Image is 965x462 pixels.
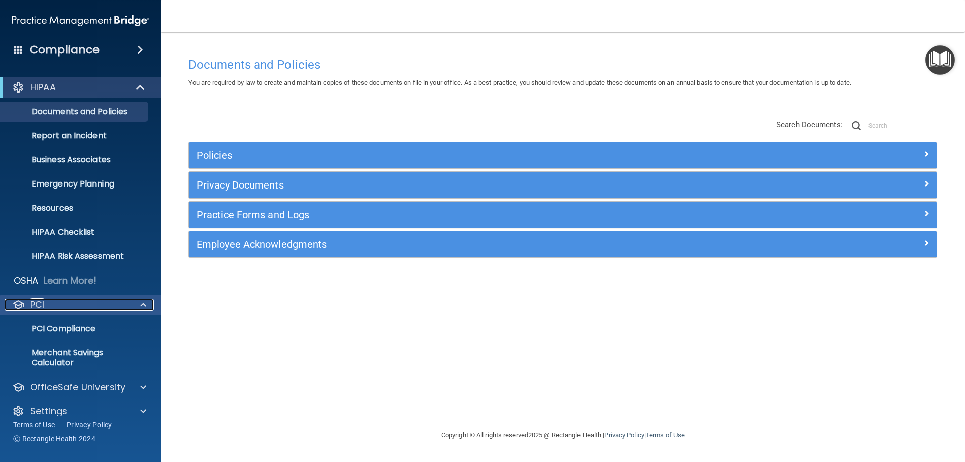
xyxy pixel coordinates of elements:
[188,79,851,86] span: You are required by law to create and maintain copies of these documents on file in your office. ...
[7,251,144,261] p: HIPAA Risk Assessment
[30,381,125,393] p: OfficeSafe University
[14,274,39,287] p: OSHA
[868,118,937,133] input: Search
[197,177,929,193] a: Privacy Documents
[197,236,929,252] a: Employee Acknowledgments
[44,274,97,287] p: Learn More!
[67,420,112,430] a: Privacy Policy
[30,81,56,94] p: HIPAA
[30,43,100,57] h4: Compliance
[188,58,937,71] h4: Documents and Policies
[197,147,929,163] a: Policies
[30,405,67,417] p: Settings
[7,203,144,213] p: Resources
[7,155,144,165] p: Business Associates
[12,381,146,393] a: OfficeSafe University
[604,431,644,439] a: Privacy Policy
[12,81,146,94] a: HIPAA
[791,391,953,431] iframe: Drift Widget Chat Controller
[776,120,843,129] span: Search Documents:
[925,45,955,75] button: Open Resource Center
[7,179,144,189] p: Emergency Planning
[852,121,861,130] img: ic-search.3b580494.png
[12,405,146,417] a: Settings
[13,420,55,430] a: Terms of Use
[13,434,95,444] span: Ⓒ Rectangle Health 2024
[646,431,685,439] a: Terms of Use
[12,299,146,311] a: PCI
[7,348,144,368] p: Merchant Savings Calculator
[197,179,742,191] h5: Privacy Documents
[197,207,929,223] a: Practice Forms and Logs
[379,419,746,451] div: Copyright © All rights reserved 2025 @ Rectangle Health | |
[7,324,144,334] p: PCI Compliance
[7,107,144,117] p: Documents and Policies
[197,150,742,161] h5: Policies
[197,239,742,250] h5: Employee Acknowledgments
[30,299,44,311] p: PCI
[7,227,144,237] p: HIPAA Checklist
[7,131,144,141] p: Report an Incident
[12,11,149,31] img: PMB logo
[197,209,742,220] h5: Practice Forms and Logs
